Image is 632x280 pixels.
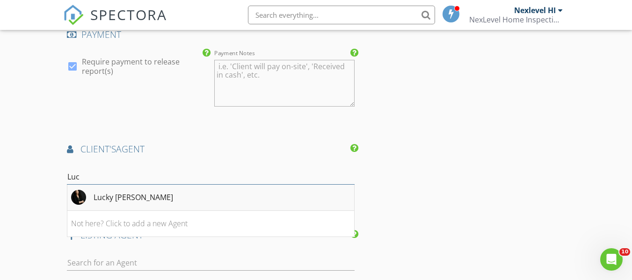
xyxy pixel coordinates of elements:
[80,143,116,155] span: client's
[600,248,623,271] iframe: Intercom live chat
[94,192,173,203] div: Lucky [PERSON_NAME]
[82,57,207,76] label: Require payment to release report(s)
[67,143,354,155] h4: AGENT
[90,5,167,24] span: SPECTORA
[63,13,167,32] a: SPECTORA
[469,15,563,24] div: NexLevel Home Inspections
[514,6,556,15] div: Nexlevel HI
[63,5,84,25] img: The Best Home Inspection Software - Spectora
[67,211,354,237] li: Not here? Click to add a new Agent
[248,6,435,24] input: Search everything...
[619,248,630,256] span: 10
[67,29,354,41] h4: PAYMENT
[67,169,354,185] input: Search for an Agent
[67,255,354,271] input: Search for an Agent
[71,190,86,205] img: Lucky_Brar.jpg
